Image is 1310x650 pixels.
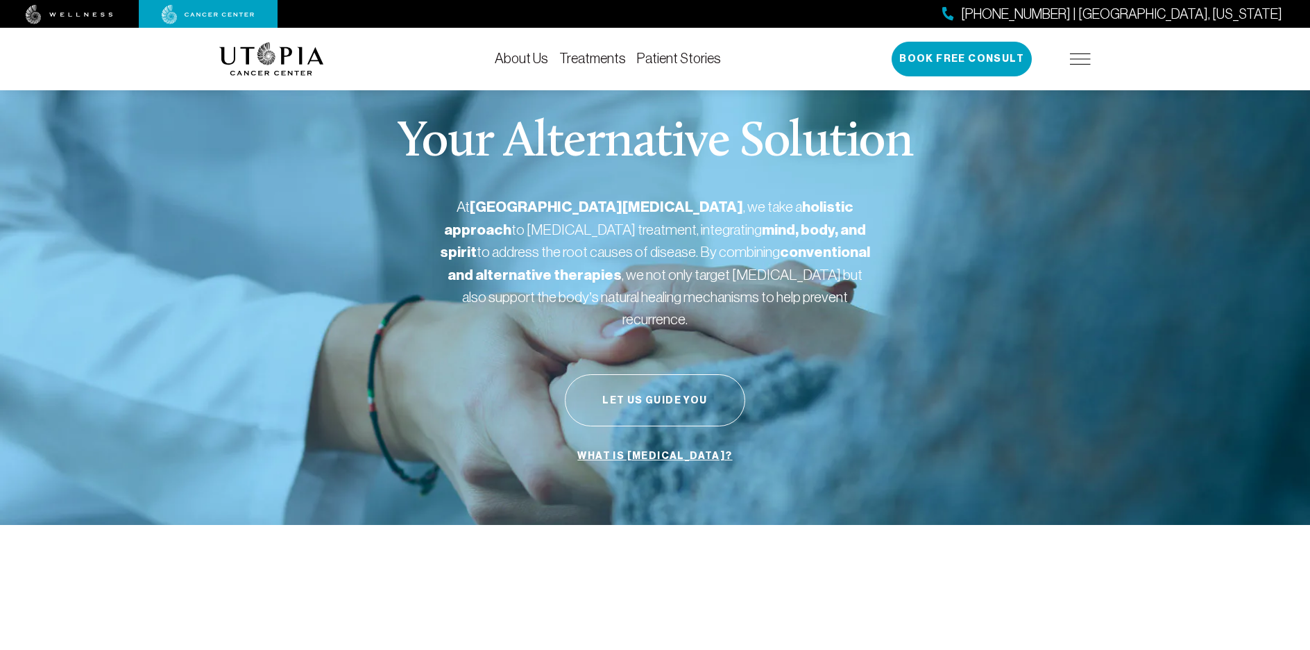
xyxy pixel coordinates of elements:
[440,196,870,330] p: At , we take a to [MEDICAL_DATA] treatment, integrating to address the root causes of disease. By...
[219,42,324,76] img: logo
[162,5,255,24] img: cancer center
[559,51,626,66] a: Treatments
[444,198,853,239] strong: holistic approach
[574,443,735,469] a: What is [MEDICAL_DATA]?
[26,5,113,24] img: wellness
[470,198,743,216] strong: [GEOGRAPHIC_DATA][MEDICAL_DATA]
[1070,53,1091,65] img: icon-hamburger
[892,42,1032,76] button: Book Free Consult
[448,243,870,284] strong: conventional and alternative therapies
[942,4,1282,24] a: [PHONE_NUMBER] | [GEOGRAPHIC_DATA], [US_STATE]
[637,51,721,66] a: Patient Stories
[495,51,548,66] a: About Us
[565,374,745,426] button: Let Us Guide You
[961,4,1282,24] span: [PHONE_NUMBER] | [GEOGRAPHIC_DATA], [US_STATE]
[397,118,912,168] p: Your Alternative Solution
